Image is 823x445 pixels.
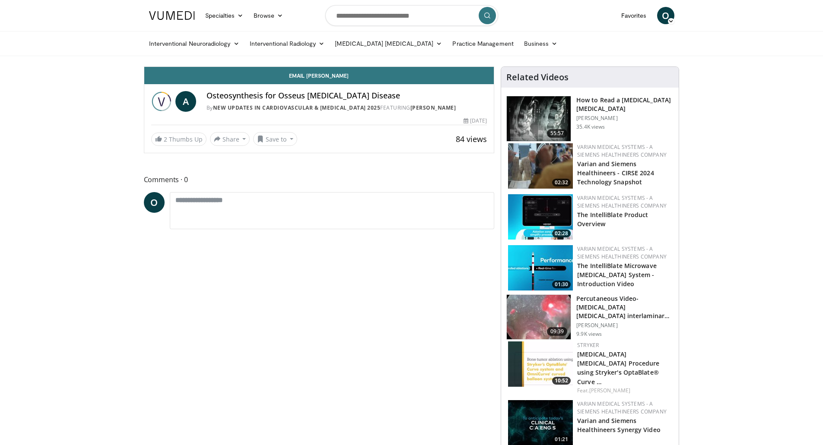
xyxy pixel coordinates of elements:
span: 09:39 [547,327,568,336]
button: Share [210,132,250,146]
img: e21b9506-2e6f-46d3-a4b3-e183d5d2d9ac.150x105_q85_crop-smart_upscale.jpg [508,194,573,240]
h3: How to Read a [MEDICAL_DATA] [MEDICAL_DATA] [576,96,674,113]
span: 84 views [456,134,487,144]
a: Interventional Radiology [245,35,330,52]
a: Email [PERSON_NAME] [144,67,494,84]
div: [DATE] [464,117,487,125]
a: [MEDICAL_DATA] [MEDICAL_DATA] [330,35,447,52]
span: 01:30 [552,281,571,288]
a: Varian Medical Systems - A Siemens Healthineers Company [577,400,667,415]
img: VuMedi Logo [149,11,195,20]
img: 9dd24252-e4f0-4a32-aaaa-d603767551b7.150x105_q85_crop-smart_upscale.jpg [508,245,573,290]
input: Search topics, interventions [325,5,498,26]
a: A [175,91,196,112]
h3: Percutaneous Video-[MEDICAL_DATA] [MEDICAL_DATA] interlaminar L5-S1 (PELD) [576,294,674,320]
a: 2 Thumbs Up [151,133,207,146]
a: Varian Medical Systems - A Siemens Healthineers Company [577,245,667,260]
a: [PERSON_NAME] [410,104,456,111]
a: Business [519,35,563,52]
a: 02:28 [508,194,573,240]
span: 02:32 [552,179,571,186]
a: 10:52 [508,341,573,387]
a: Practice Management [447,35,518,52]
a: Varian and Siemens Healthineers - CIRSE 2024 Technology Snapshot [577,160,654,186]
a: Interventional Neuroradiology [144,35,245,52]
p: [PERSON_NAME] [576,322,674,329]
a: Specialties [200,7,249,24]
a: 09:39 Percutaneous Video-[MEDICAL_DATA] [MEDICAL_DATA] interlaminar L5-S1 (PELD) [PERSON_NAME] 9.... [506,294,674,340]
a: Browse [248,7,288,24]
span: 01:21 [552,436,571,443]
div: Feat. [577,387,672,395]
img: 8fac1a79-a78b-4966-a978-874ddf9a9948.150x105_q85_crop-smart_upscale.jpg [507,295,571,340]
div: By FEATURING [207,104,487,112]
a: 01:30 [508,245,573,290]
p: 35.4K views [576,123,605,130]
img: b47c832f-d84e-4c5d-8811-00369440eda2.150x105_q85_crop-smart_upscale.jpg [507,96,571,141]
a: Stryker [577,341,599,349]
a: [PERSON_NAME] [589,387,630,394]
p: [PERSON_NAME] [576,115,674,122]
button: Save to [253,132,297,146]
span: 10:52 [552,377,571,385]
a: [MEDICAL_DATA] [MEDICAL_DATA] Procedure using Stryker's OptaBlate® Curve … [577,350,659,385]
a: Varian Medical Systems - A Siemens Healthineers Company [577,143,667,158]
p: 9.9K views [576,331,602,338]
a: Varian Medical Systems - A Siemens Healthineers Company [577,194,667,209]
img: New Updates in Cardiovascular & Interventional Radiology 2025 [151,91,172,112]
a: 02:32 [508,143,573,189]
a: O [657,7,674,24]
a: 55:57 How to Read a [MEDICAL_DATA] [MEDICAL_DATA] [PERSON_NAME] 35.4K views [506,96,674,142]
img: c3af100c-e70b-45d5-a149-e8d9e5b4c33f.150x105_q85_crop-smart_upscale.jpg [508,143,573,189]
h4: Related Videos [506,72,569,82]
span: 55:57 [547,129,568,138]
h4: Osteosynthesis for Osseus [MEDICAL_DATA] Disease [207,91,487,101]
a: Varian and Siemens Healthineers Synergy Video [577,417,661,434]
span: Comments 0 [144,174,495,185]
a: O [144,192,165,213]
a: Favorites [616,7,652,24]
img: 0f0d9d51-420c-42d6-ac87-8f76a25ca2f4.150x105_q85_crop-smart_upscale.jpg [508,341,573,387]
a: New Updates in Cardiovascular & [MEDICAL_DATA] 2025 [213,104,381,111]
span: 02:28 [552,230,571,237]
span: 2 [164,135,167,143]
a: The IntelliBlate Microwave [MEDICAL_DATA] System - Introduction Video [577,262,657,288]
a: The IntelliBlate Product Overview [577,211,648,228]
